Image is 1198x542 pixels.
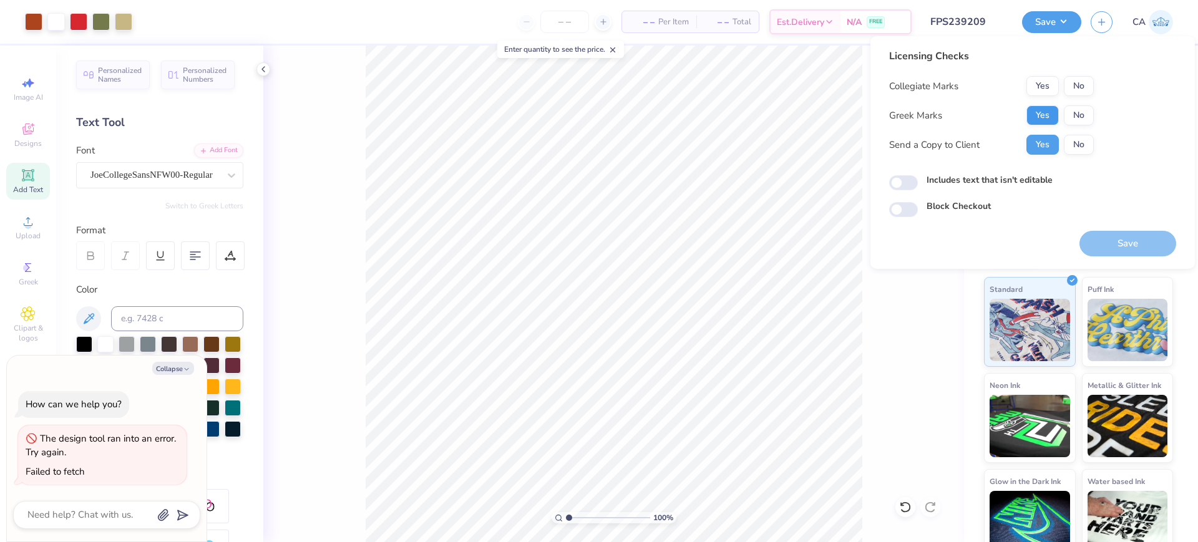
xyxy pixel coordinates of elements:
span: Image AI [14,92,43,102]
span: CA [1132,15,1146,29]
label: Includes text that isn't editable [927,173,1053,186]
label: Block Checkout [927,200,991,213]
div: Enter quantity to see the price. [497,41,624,58]
div: The design tool ran into an error. Try again. [26,432,176,459]
div: Failed to fetch [26,465,85,478]
div: Licensing Checks [889,49,1094,64]
span: 100 % [653,512,673,523]
button: Save [1022,11,1081,33]
button: Collapse [152,362,194,375]
label: Font [76,143,95,158]
span: Glow in the Dark Ink [990,475,1061,488]
button: Switch to Greek Letters [165,201,243,211]
button: Yes [1026,105,1059,125]
span: Total [733,16,751,29]
span: Puff Ink [1088,283,1114,296]
div: Format [76,223,245,238]
span: – – [630,16,655,29]
div: Text Tool [76,114,243,131]
span: Water based Ink [1088,475,1145,488]
span: Est. Delivery [777,16,824,29]
div: Collegiate Marks [889,79,958,94]
div: Add Font [194,143,243,158]
img: Metallic & Glitter Ink [1088,395,1168,457]
span: Personalized Numbers [183,66,227,84]
span: Standard [990,283,1023,296]
span: FREE [869,17,882,26]
span: Add Text [13,185,43,195]
span: N/A [847,16,862,29]
span: Upload [16,231,41,241]
button: No [1064,135,1094,155]
img: Puff Ink [1088,299,1168,361]
div: Greek Marks [889,109,942,123]
a: CA [1132,10,1173,34]
span: Per Item [658,16,689,29]
div: How can we help you? [26,398,122,410]
span: Metallic & Glitter Ink [1088,379,1161,392]
input: Untitled Design [921,9,1013,34]
input: e.g. 7428 c [111,306,243,331]
span: Clipart & logos [6,323,50,343]
span: Neon Ink [990,379,1020,392]
img: Chollene Anne Aranda [1149,10,1173,34]
button: No [1064,105,1094,125]
img: Neon Ink [990,395,1070,457]
span: – – [704,16,729,29]
span: Greek [19,277,38,287]
button: No [1064,76,1094,96]
button: Yes [1026,135,1059,155]
div: Send a Copy to Client [889,138,980,152]
div: Color [76,283,243,297]
span: Personalized Names [98,66,142,84]
input: – – [540,11,589,33]
button: Yes [1026,76,1059,96]
img: Standard [990,299,1070,361]
span: Designs [14,138,42,148]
